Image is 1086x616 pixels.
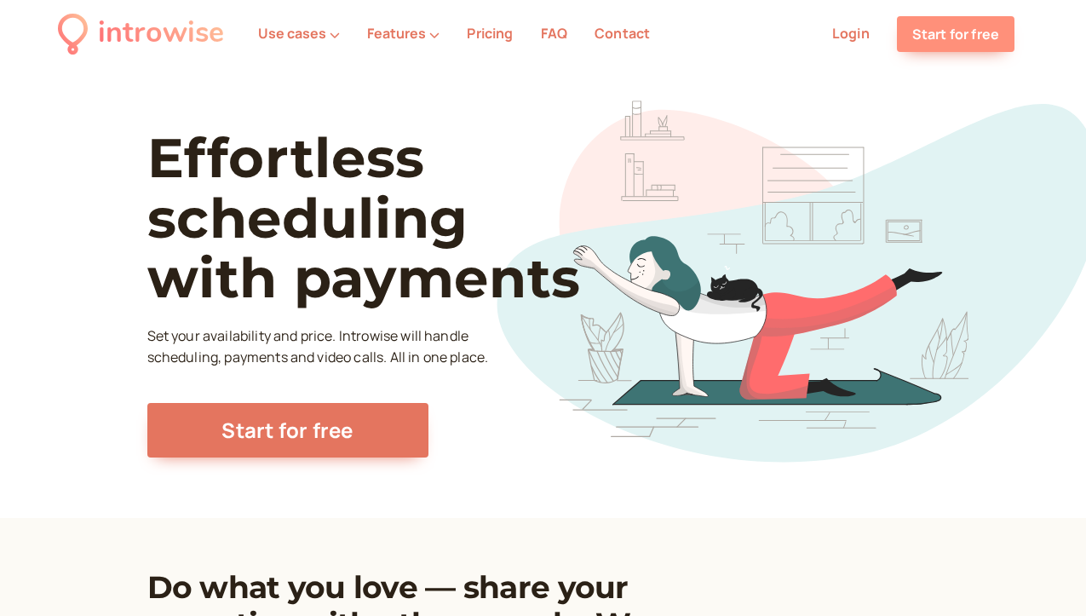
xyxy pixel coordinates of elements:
p: Set your availability and price. Introwise will handle scheduling, payments and video calls. All ... [147,325,493,370]
div: introwise [98,10,224,57]
button: Use cases [258,26,340,41]
a: Start for free [147,403,428,458]
a: Start for free [897,16,1014,52]
h1: Effortless scheduling with payments [147,128,642,308]
a: Login [832,24,870,43]
a: FAQ [541,24,567,43]
a: introwise [58,10,224,57]
iframe: Chat Widget [1001,534,1086,616]
a: Contact [595,24,650,43]
button: Features [367,26,440,41]
a: Pricing [467,24,513,43]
